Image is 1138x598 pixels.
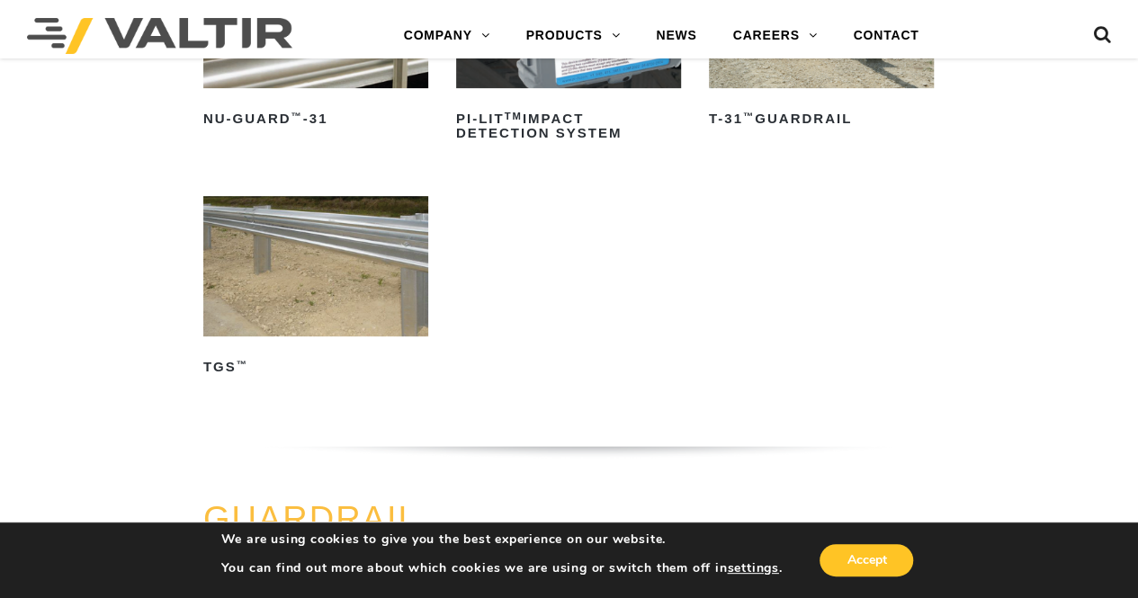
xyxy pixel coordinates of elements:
button: settings [727,560,778,576]
p: We are using cookies to give you the best experience on our website. [221,531,783,548]
img: Valtir [27,18,292,54]
sup: ™ [237,359,248,370]
p: You can find out more about which cookies we are using or switch them off in . [221,560,783,576]
button: Accept [820,544,913,576]
a: COMPANY [386,18,508,54]
sup: TM [505,111,523,121]
sup: ™ [743,111,755,121]
h2: TGS [203,353,428,381]
a: NEWS [638,18,714,54]
h2: PI-LIT Impact Detection System [456,104,681,147]
a: CAREERS [715,18,836,54]
h2: T-31 Guardrail [709,104,934,133]
a: CONTACT [835,18,936,54]
h2: NU-GUARD -31 [203,104,428,133]
a: TGS™ [203,196,428,381]
sup: ™ [291,111,303,121]
a: PRODUCTS [508,18,639,54]
a: GUARDRAIL [203,500,419,538]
